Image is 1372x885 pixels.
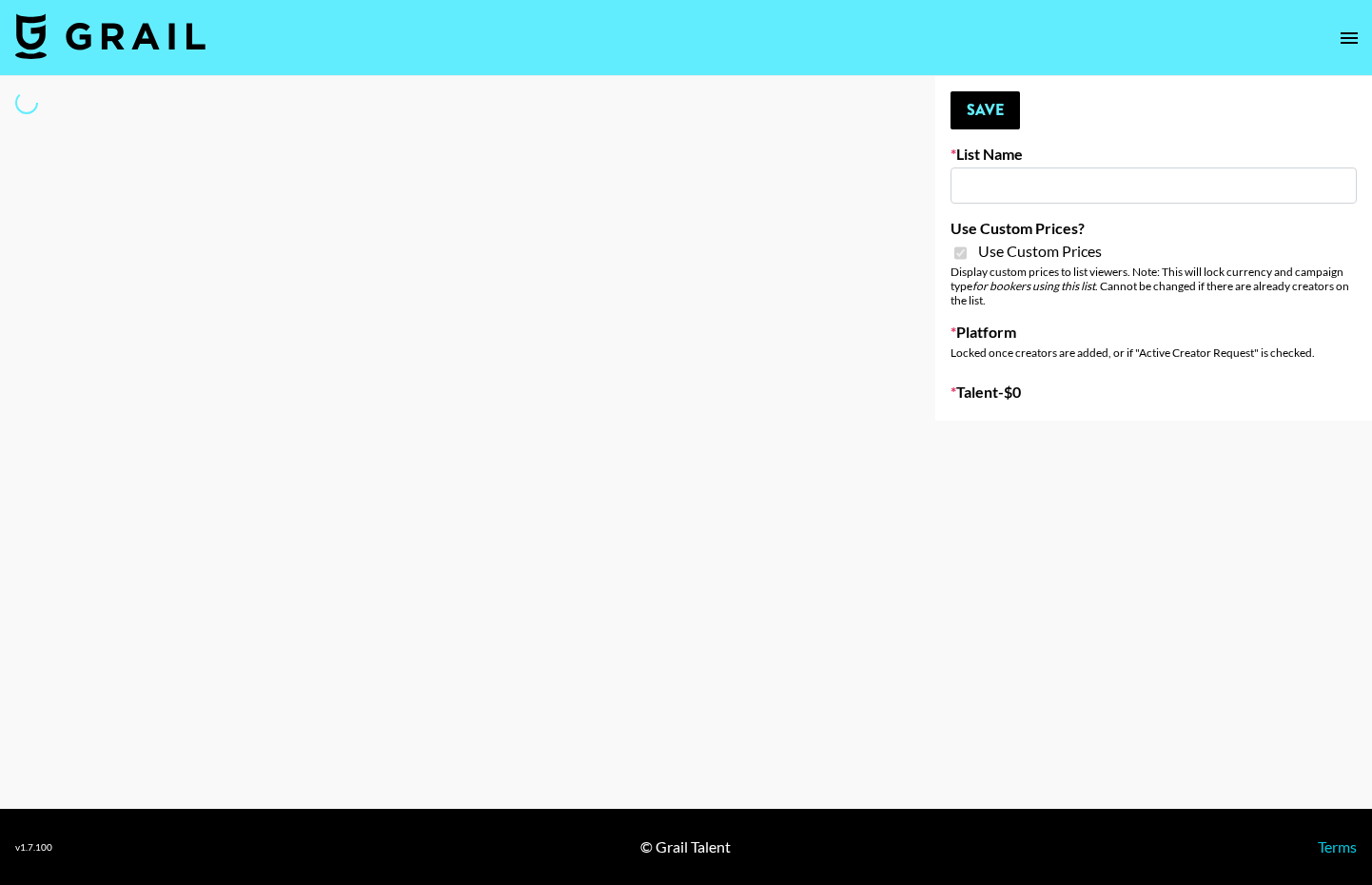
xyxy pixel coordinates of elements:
[972,279,1095,293] em: for bookers using this list
[951,91,1020,129] button: Save
[951,219,1357,238] label: Use Custom Prices?
[1330,19,1368,57] button: open drawer
[951,265,1357,307] div: Display custom prices to list viewers. Note: This will lock currency and campaign type . Cannot b...
[951,345,1357,360] div: Locked once creators are added, or if "Active Creator Request" is checked.
[978,242,1102,261] span: Use Custom Prices
[15,13,206,59] img: Grail Talent
[1318,837,1357,855] a: Terms
[951,383,1357,402] label: Talent - $ 0
[640,837,731,856] div: © Grail Talent
[951,323,1357,342] label: Platform
[15,841,52,854] div: v 1.7.100
[951,145,1357,164] label: List Name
